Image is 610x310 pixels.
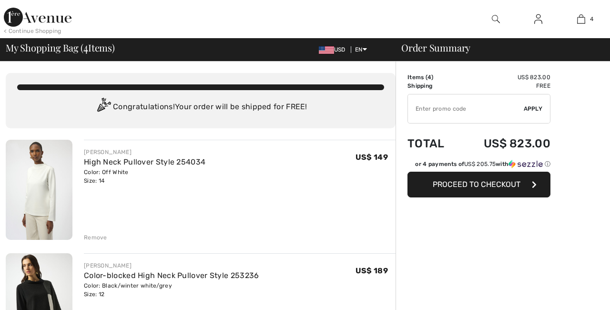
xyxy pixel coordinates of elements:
span: 4 [427,74,431,81]
span: My Shopping Bag ( Items) [6,43,115,52]
img: High Neck Pullover Style 254034 [6,140,72,240]
span: 4 [83,41,88,53]
div: or 4 payments ofUS$ 205.75withSezzle Click to learn more about Sezzle [407,160,550,172]
a: Sign In [527,13,550,25]
a: 4 [560,13,602,25]
div: < Continue Shopping [4,27,61,35]
div: [PERSON_NAME] [84,148,205,156]
td: Free [458,82,550,90]
a: Color-blocked High Neck Pullover Style 253236 [84,271,259,280]
div: Congratulations! Your order will be shipped for FREE! [17,98,384,117]
img: My Info [534,13,542,25]
input: Promo code [408,94,524,123]
button: Proceed to Checkout [407,172,550,197]
div: Order Summary [390,43,604,52]
img: US Dollar [319,46,334,54]
td: Items ( ) [407,73,458,82]
span: 4 [590,15,593,23]
td: US$ 823.00 [458,73,550,82]
div: Color: Black/winter white/grey Size: 12 [84,281,259,299]
img: 1ère Avenue [4,8,71,27]
div: or 4 payments of with [415,160,550,168]
span: Proceed to Checkout [433,180,520,189]
img: Congratulation2.svg [94,98,113,117]
td: Shipping [407,82,458,90]
span: EN [355,46,367,53]
span: Apply [524,104,543,113]
div: Color: Off White Size: 14 [84,168,205,185]
span: US$ 189 [356,266,388,275]
a: High Neck Pullover Style 254034 [84,157,205,166]
td: Total [407,127,458,160]
span: USD [319,46,349,53]
span: US$ 149 [356,153,388,162]
td: US$ 823.00 [458,127,550,160]
img: Sezzle [508,160,543,168]
img: My Bag [577,13,585,25]
img: search the website [492,13,500,25]
div: [PERSON_NAME] [84,261,259,270]
span: US$ 205.75 [464,161,496,167]
div: Remove [84,233,107,242]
